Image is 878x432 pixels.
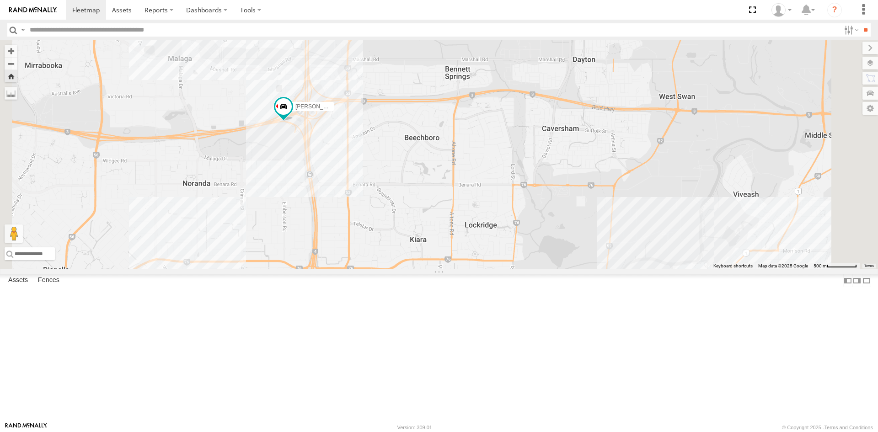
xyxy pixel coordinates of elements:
div: © Copyright 2025 - [782,425,873,430]
button: Keyboard shortcuts [713,263,753,269]
label: Fences [33,274,64,287]
label: Assets [4,274,32,287]
button: Drag Pegman onto the map to open Street View [5,224,23,243]
a: Visit our Website [5,423,47,432]
img: rand-logo.svg [9,7,57,13]
label: Measure [5,87,17,100]
label: Dock Summary Table to the Left [843,274,852,287]
div: Version: 309.01 [397,425,432,430]
span: Map data ©2025 Google [758,263,808,268]
a: Terms (opens in new tab) [864,264,874,268]
button: Zoom in [5,45,17,57]
label: Map Settings [862,102,878,115]
label: Hide Summary Table [862,274,871,287]
button: Map Scale: 500 m per 62 pixels [811,263,860,269]
label: Dock Summary Table to the Right [852,274,862,287]
label: Search Filter Options [841,23,860,37]
span: [PERSON_NAME] Tech IOV698 [295,103,374,110]
label: Search Query [19,23,27,37]
div: Brendan Sinclair [768,3,795,17]
a: Terms and Conditions [824,425,873,430]
button: Zoom out [5,57,17,70]
button: Zoom Home [5,70,17,82]
i: ? [827,3,842,17]
span: 500 m [814,263,827,268]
